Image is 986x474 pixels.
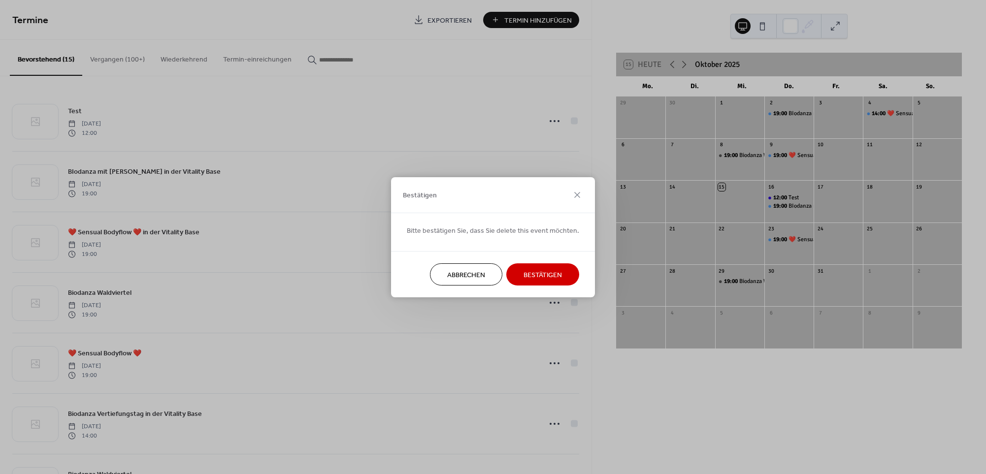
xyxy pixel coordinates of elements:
[447,270,485,280] span: Abbrechen
[407,225,579,236] span: Bitte bestätigen Sie, dass Sie delete this event möchten.
[430,263,502,285] button: Abbrechen
[403,190,437,201] span: Bestätigen
[506,263,579,285] button: Bestätigen
[524,270,562,280] span: Bestätigen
